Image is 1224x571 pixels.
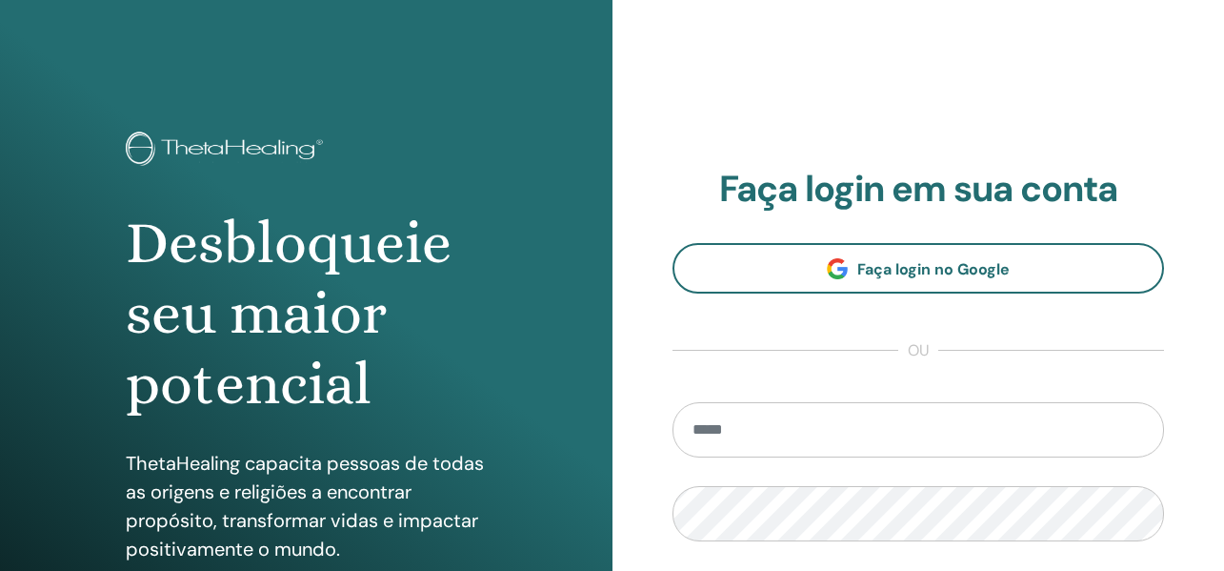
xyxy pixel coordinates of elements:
span: Faça login no Google [857,259,1010,279]
a: Faça login no Google [672,243,1165,294]
h2: Faça login em sua conta [672,168,1165,212]
span: ou [898,339,938,362]
h1: Desbloqueie seu maior potencial [126,208,486,420]
p: ThetaHealing capacita pessoas de todas as origens e religiões a encontrar propósito, transformar ... [126,449,486,563]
